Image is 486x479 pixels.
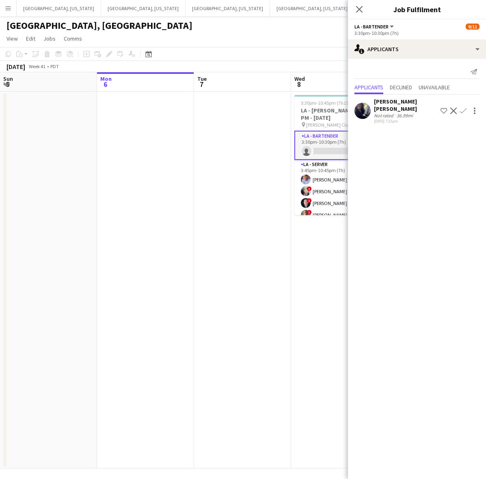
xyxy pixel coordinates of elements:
h3: Job Fulfilment [348,4,486,15]
span: Unavailable [419,84,450,90]
button: [GEOGRAPHIC_DATA], [US_STATE] [270,0,354,16]
span: Wed [294,75,305,82]
span: View [6,35,18,42]
span: 6 [99,80,112,89]
span: [PERSON_NAME] Club [306,122,351,128]
div: Applicants [348,39,486,59]
span: ! [307,186,312,191]
span: 3:30pm-10:45pm (7h15m) [301,100,354,106]
span: Sun [3,75,13,82]
a: Comms [60,33,85,44]
span: 9/11 [466,24,480,30]
span: 7 [196,80,207,89]
span: Mon [100,75,112,82]
span: Tue [197,75,207,82]
span: Edit [26,35,35,42]
div: 3:30pm-10:30pm (7h) [354,30,480,36]
span: Declined [390,84,412,90]
div: [PERSON_NAME] [PERSON_NAME] [374,98,437,112]
div: Not rated [374,112,395,119]
div: PDT [50,63,59,69]
app-card-role: LA - Bartender1A0/13:30pm-10:30pm (7h) [294,131,385,160]
a: Jobs [40,33,59,44]
app-job-card: 3:30pm-10:45pm (7h15m)9/11LA - [PERSON_NAME] Club - PM - [DATE] [PERSON_NAME] Club2 RolesLA - Bar... [294,95,385,215]
span: Comms [64,35,82,42]
button: [GEOGRAPHIC_DATA], [US_STATE] [186,0,270,16]
div: [DATE] 7:23pm [374,119,437,124]
span: LA - Bartender [354,24,389,30]
div: 36.99mi [395,112,415,119]
app-card-role: LA - Server5I9/103:45pm-10:45pm (7h)[PERSON_NAME]![PERSON_NAME]![PERSON_NAME]![PERSON_NAME] [294,160,385,293]
button: [GEOGRAPHIC_DATA], [US_STATE] [101,0,186,16]
span: 8 [293,80,305,89]
span: Applicants [354,84,383,90]
h3: LA - [PERSON_NAME] Club - PM - [DATE] [294,107,385,121]
a: View [3,33,21,44]
span: 5 [2,80,13,89]
span: ! [307,198,312,203]
button: [GEOGRAPHIC_DATA], [US_STATE] [17,0,101,16]
a: Edit [23,33,39,44]
span: Week 41 [27,63,47,69]
h1: [GEOGRAPHIC_DATA], [GEOGRAPHIC_DATA] [6,19,192,32]
span: ! [307,210,312,215]
button: LA - Bartender [354,24,395,30]
div: [DATE] [6,63,25,71]
span: Jobs [43,35,56,42]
